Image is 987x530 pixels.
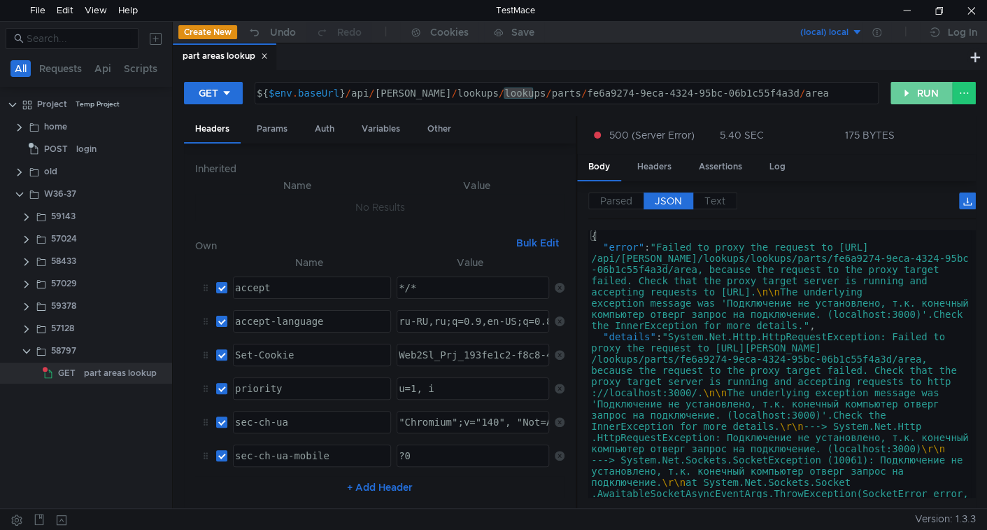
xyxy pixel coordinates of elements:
[51,295,76,316] div: 59378
[195,160,564,177] h6: Inherited
[51,340,76,361] div: 58797
[655,195,682,207] span: JSON
[51,318,74,339] div: 57128
[90,60,115,77] button: Api
[341,479,418,496] button: + Add Header
[577,154,621,181] div: Body
[758,154,797,180] div: Log
[120,60,162,77] button: Scripts
[37,94,67,115] div: Project
[355,201,405,214] nz-embed-empty: No Results
[58,363,76,384] span: GET
[184,82,243,104] button: GET
[304,116,346,142] div: Auth
[391,254,549,271] th: Value
[27,31,130,46] input: Search...
[206,177,389,194] th: Name
[183,49,268,64] div: part areas lookup
[626,154,683,180] div: Headers
[246,116,299,142] div: Params
[84,363,157,384] div: part areas lookup
[430,24,469,41] div: Cookies
[44,139,68,160] span: POST
[704,195,725,207] span: Text
[195,237,511,254] h6: Own
[44,116,67,137] div: home
[915,509,976,529] span: Version: 1.3.3
[51,273,77,294] div: 57029
[44,183,76,204] div: W36-37
[199,85,218,101] div: GET
[688,154,753,180] div: Assertions
[10,60,31,77] button: All
[890,82,953,104] button: RUN
[337,24,362,41] div: Redo
[237,22,306,43] button: Undo
[306,22,371,43] button: Redo
[948,24,977,41] div: Log In
[76,94,120,115] div: Temp Project
[184,116,241,144] div: Headers
[609,127,695,143] span: 500 (Server Error)
[511,235,564,251] button: Bulk Edit
[600,195,632,207] span: Parsed
[227,254,391,271] th: Name
[765,21,862,43] button: (local) local
[76,139,97,160] div: login
[51,206,76,227] div: 59143
[350,116,411,142] div: Variables
[416,116,462,142] div: Other
[389,177,564,194] th: Value
[44,161,57,182] div: old
[178,25,237,39] button: Create New
[51,251,76,272] div: 58433
[845,129,895,141] div: 175 BYTES
[51,228,77,249] div: 57024
[270,24,296,41] div: Undo
[511,27,534,37] div: Save
[35,60,86,77] button: Requests
[719,129,763,141] div: 5.40 SEC
[800,26,848,39] div: (local) local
